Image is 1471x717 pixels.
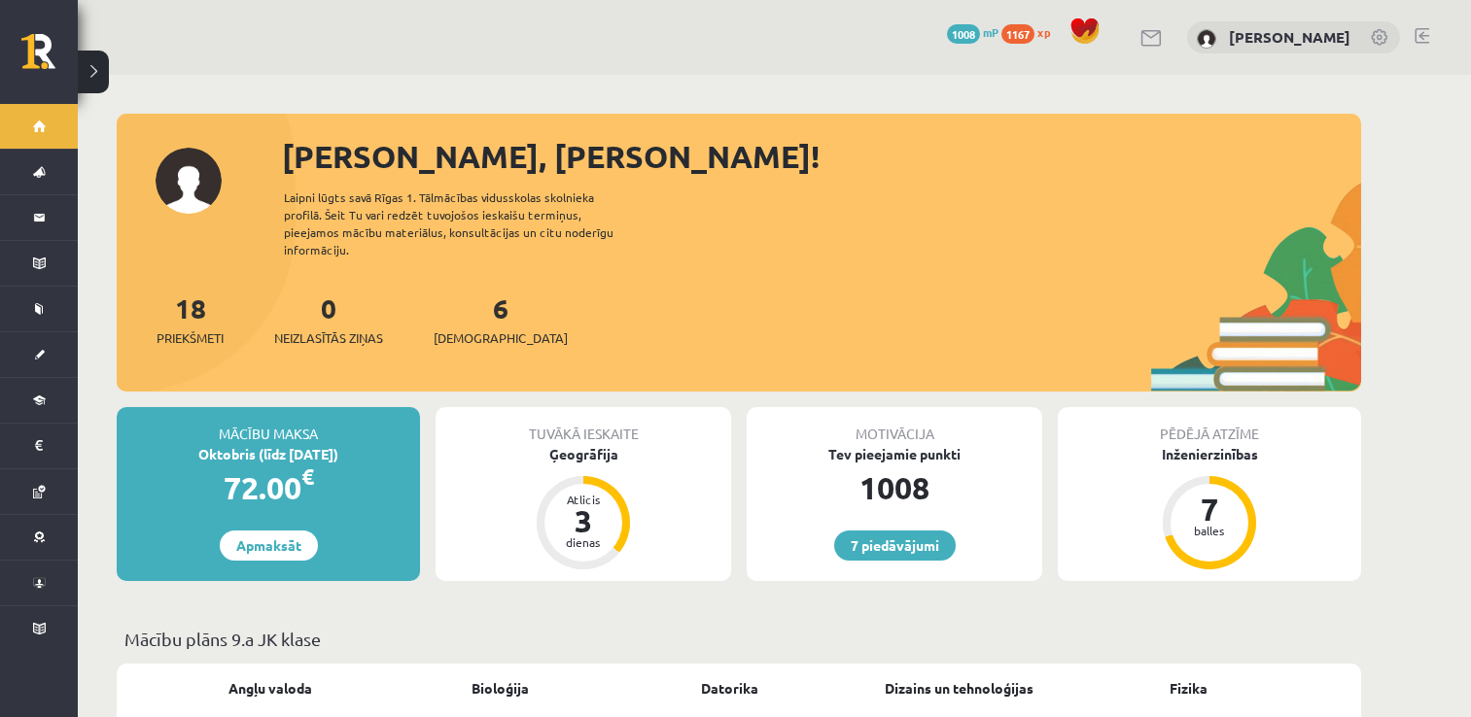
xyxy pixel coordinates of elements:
[554,536,613,548] div: dienas
[117,464,420,511] div: 72.00
[983,24,998,40] span: mP
[1058,444,1361,464] div: Inženierzinības
[434,328,568,348] span: [DEMOGRAPHIC_DATA]
[947,24,980,44] span: 1008
[1180,525,1239,536] div: balles
[434,290,568,348] a: 6[DEMOGRAPHIC_DATA]
[554,494,613,505] div: Atlicis
[1037,24,1050,40] span: xp
[834,530,956,561] a: 7 piedāvājumi
[1180,494,1239,525] div: 7
[301,462,314,491] span: €
[436,444,731,464] div: Ģeogrāfija
[282,133,1361,180] div: [PERSON_NAME], [PERSON_NAME]!
[117,444,420,464] div: Oktobris (līdz [DATE])
[124,626,1353,652] p: Mācību plāns 9.a JK klase
[1229,27,1350,47] a: [PERSON_NAME]
[228,678,312,699] a: Angļu valoda
[1058,444,1361,572] a: Inženierzinības 7 balles
[284,188,648,258] div: Laipni lūgts savā Rīgas 1. Tālmācības vidusskolas skolnieka profilā. Šeit Tu vari redzēt tuvojošo...
[701,678,758,699] a: Datorika
[747,444,1042,464] div: Tev pieejamie punkti
[1058,407,1361,444] div: Pēdējā atzīme
[947,24,998,40] a: 1008 mP
[220,530,318,561] a: Apmaksāt
[554,505,613,536] div: 3
[157,290,224,348] a: 18Priekšmeti
[472,678,529,699] a: Bioloģija
[436,444,731,572] a: Ģeogrāfija Atlicis 3 dienas
[436,407,731,444] div: Tuvākā ieskaite
[747,464,1042,511] div: 1008
[885,678,1033,699] a: Dizains un tehnoloģijas
[1001,24,1060,40] a: 1167 xp
[117,407,420,444] div: Mācību maksa
[157,328,224,348] span: Priekšmeti
[274,328,383,348] span: Neizlasītās ziņas
[274,290,383,348] a: 0Neizlasītās ziņas
[1170,678,1208,699] a: Fizika
[747,407,1042,444] div: Motivācija
[1001,24,1034,44] span: 1167
[1197,29,1216,49] img: Markuss Jahovičs
[21,34,78,83] a: Rīgas 1. Tālmācības vidusskola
